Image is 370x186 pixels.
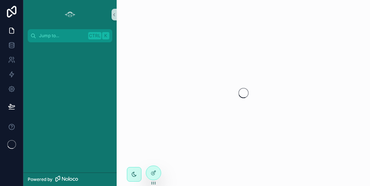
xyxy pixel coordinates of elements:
[103,33,109,39] span: K
[23,173,117,186] a: Powered by
[28,177,52,182] span: Powered by
[64,9,76,20] img: App logo
[28,29,112,42] button: Jump to...CtrlK
[39,33,85,39] span: Jump to...
[23,42,117,55] div: scrollable content
[88,32,101,39] span: Ctrl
